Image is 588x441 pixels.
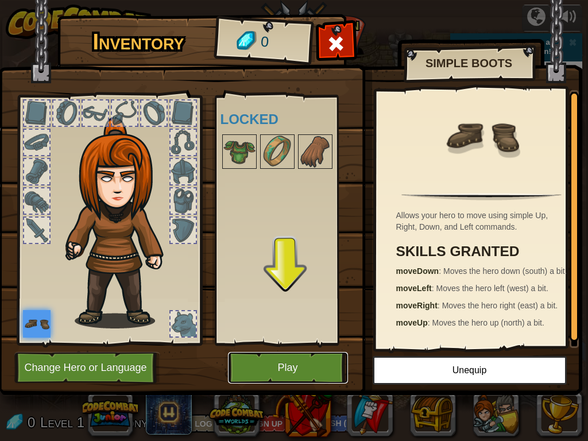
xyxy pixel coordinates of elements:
h1: Inventory [65,30,212,55]
img: hr.png [401,193,561,200]
img: portrait.png [261,136,293,168]
strong: moveRight [396,301,438,310]
h3: Skills Granted [396,244,573,260]
h4: Locked [220,112,365,127]
h2: Simple Boots [415,57,523,69]
span: Moves the hero down (south) a bit. [443,266,567,276]
button: Play [228,352,348,384]
span: Moves the hero up (north) a bit. [432,318,544,327]
span: : [439,266,443,276]
span: : [438,301,442,310]
span: Moves the hero right (east) a bit. [442,301,558,310]
span: 0 [260,32,269,53]
img: portrait.png [23,310,51,338]
img: portrait.png [223,136,256,168]
strong: moveDown [396,266,439,276]
img: portrait.png [299,136,331,168]
img: hair_f2.png [60,117,184,328]
strong: moveUp [396,318,428,327]
img: portrait.png [444,99,519,173]
button: Unequip [373,356,567,385]
button: Change Hero or Language [14,352,160,384]
span: Moves the hero left (west) a bit. [436,284,548,293]
span: : [428,318,432,327]
div: Allows your hero to move using simple Up, Right, Down, and Left commands. [396,210,573,233]
span: : [432,284,436,293]
strong: moveLeft [396,284,432,293]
